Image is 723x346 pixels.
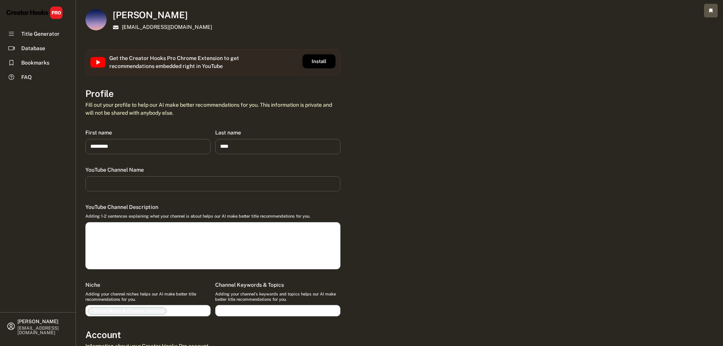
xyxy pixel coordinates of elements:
[17,326,69,335] div: [EMAIL_ADDRESS][DOMAIN_NAME]
[21,73,32,81] div: FAQ
[215,281,284,288] div: Channel Keywords & Topics
[215,291,340,302] div: Adding your channel's keywords and topics helps our AI make better title recommendations for you.
[215,129,241,136] div: Last name
[21,44,45,52] div: Database
[90,57,106,68] img: YouTube%20full-color%20icon%202017.svg
[302,54,336,68] button: Install
[85,166,144,173] div: YouTube Channel Name
[85,213,310,219] div: Adding 1-2 sentences explaining what your channel is about helps our AI make better title recomme...
[85,9,107,30] img: pexels-photo-3970396.jpeg
[21,59,49,67] div: Bookmarks
[6,6,63,19] img: CHPRO%20Logo.svg
[109,54,242,70] div: Get the Creator Hooks Pro Chrome Extension to get recommendations embedded right in YouTube
[85,87,114,100] h3: Profile
[85,291,211,302] div: Adding your channel niches helps our AI make better title recommendations for you.
[85,204,158,210] div: YouTube Channel Description
[21,30,60,38] div: Title Generator
[85,329,121,341] h3: Account
[85,101,340,117] div: Fill out your profile to help our AI make better recommendations for you. This information is pri...
[85,281,100,288] div: Niche
[88,307,167,315] li: Social Media & Content Creation
[85,129,112,136] div: First name
[90,309,93,313] span: ×
[122,23,212,31] div: [EMAIL_ADDRESS][DOMAIN_NAME]
[113,9,187,21] h4: [PERSON_NAME]
[17,319,69,324] div: [PERSON_NAME]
